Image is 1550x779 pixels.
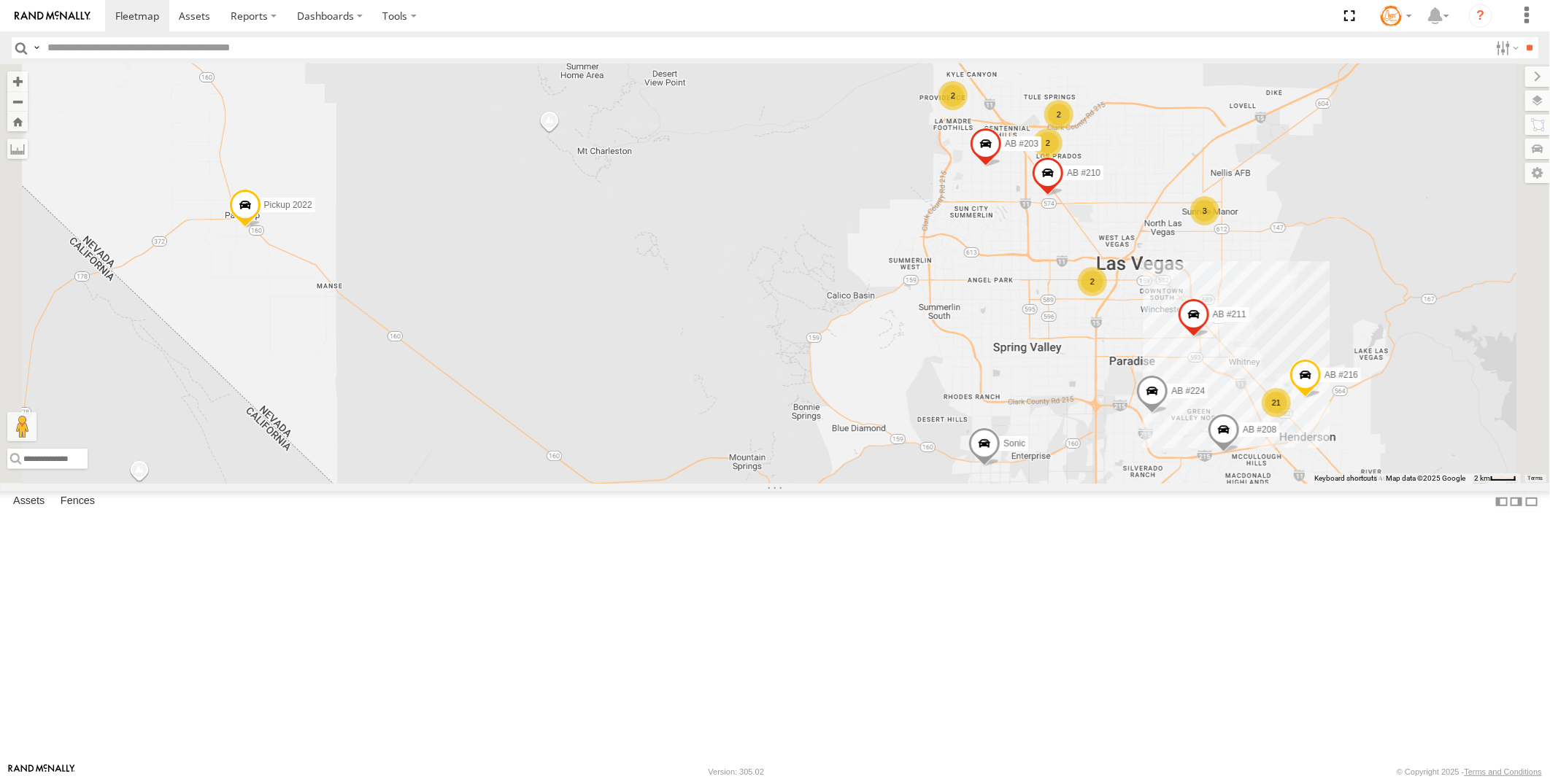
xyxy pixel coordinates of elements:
[1524,491,1539,512] label: Hide Summary Table
[1033,128,1063,158] div: 2
[7,139,28,159] label: Measure
[31,37,42,58] label: Search Query
[1314,473,1377,484] button: Keyboard shortcuts
[1528,475,1543,481] a: Terms
[1490,37,1522,58] label: Search Filter Options
[8,764,75,779] a: Visit our Website
[1044,100,1073,129] div: 2
[15,11,90,21] img: rand-logo.svg
[1190,196,1219,225] div: 3
[7,91,28,112] button: Zoom out
[1525,163,1550,183] label: Map Settings
[1465,767,1542,776] a: Terms and Conditions
[1078,267,1107,296] div: 2
[938,81,968,110] div: 2
[1067,167,1100,177] span: AB #210
[1470,473,1521,484] button: Map Scale: 2 km per 32 pixels
[1495,491,1509,512] label: Dock Summary Table to the Left
[264,200,312,210] span: Pickup 2022
[1171,386,1205,396] span: AB #224
[1397,767,1542,776] div: © Copyright 2025 -
[1386,474,1465,482] span: Map data ©2025 Google
[1469,4,1492,28] i: ?
[1375,5,1417,27] div: Tommy Stauffer
[7,412,36,441] button: Drag Pegman onto the map to open Street View
[1474,474,1490,482] span: 2 km
[6,492,52,512] label: Assets
[1213,309,1246,319] span: AB #211
[1243,424,1276,434] span: AB #208
[53,492,102,512] label: Fences
[1005,139,1038,149] span: AB #203
[1262,388,1291,417] div: 21
[1325,370,1358,380] span: AB #216
[7,112,28,131] button: Zoom Home
[7,71,28,91] button: Zoom in
[1509,491,1524,512] label: Dock Summary Table to the Right
[709,767,764,776] div: Version: 305.02
[1003,438,1025,449] span: Sonic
